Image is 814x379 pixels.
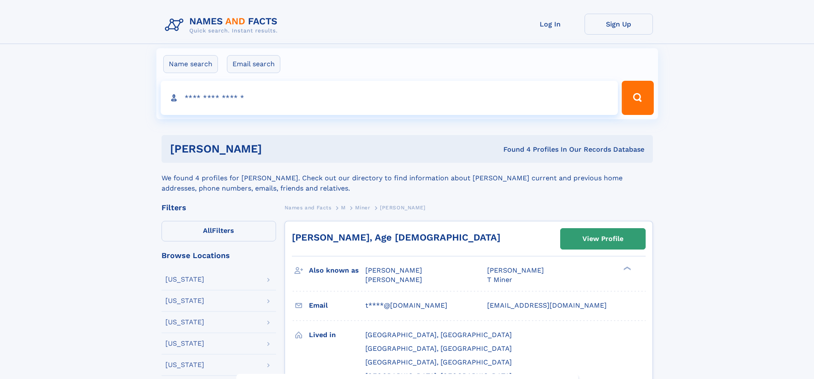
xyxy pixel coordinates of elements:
[165,319,204,326] div: [US_STATE]
[487,266,544,274] span: [PERSON_NAME]
[365,331,512,339] span: [GEOGRAPHIC_DATA], [GEOGRAPHIC_DATA]
[227,55,280,73] label: Email search
[621,266,632,271] div: ❯
[309,328,365,342] h3: Lived in
[165,297,204,304] div: [US_STATE]
[309,263,365,278] h3: Also known as
[487,276,512,284] span: T Miner
[162,252,276,259] div: Browse Locations
[165,276,204,283] div: [US_STATE]
[162,163,653,194] div: We found 4 profiles for [PERSON_NAME]. Check out our directory to find information about [PERSON_...
[341,205,346,211] span: M
[355,205,370,211] span: Miner
[161,81,618,115] input: search input
[365,266,422,274] span: [PERSON_NAME]
[622,81,653,115] button: Search Button
[355,202,370,213] a: Miner
[165,361,204,368] div: [US_STATE]
[162,221,276,241] label: Filters
[582,229,623,249] div: View Profile
[516,14,585,35] a: Log In
[292,232,500,243] a: [PERSON_NAME], Age [DEMOGRAPHIC_DATA]
[203,226,212,235] span: All
[285,202,332,213] a: Names and Facts
[382,145,644,154] div: Found 4 Profiles In Our Records Database
[170,144,383,154] h1: [PERSON_NAME]
[341,202,346,213] a: M
[365,358,512,366] span: [GEOGRAPHIC_DATA], [GEOGRAPHIC_DATA]
[162,204,276,212] div: Filters
[165,340,204,347] div: [US_STATE]
[365,276,422,284] span: [PERSON_NAME]
[309,298,365,313] h3: Email
[162,14,285,37] img: Logo Names and Facts
[380,205,426,211] span: [PERSON_NAME]
[163,55,218,73] label: Name search
[585,14,653,35] a: Sign Up
[365,344,512,353] span: [GEOGRAPHIC_DATA], [GEOGRAPHIC_DATA]
[487,301,607,309] span: [EMAIL_ADDRESS][DOMAIN_NAME]
[561,229,645,249] a: View Profile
